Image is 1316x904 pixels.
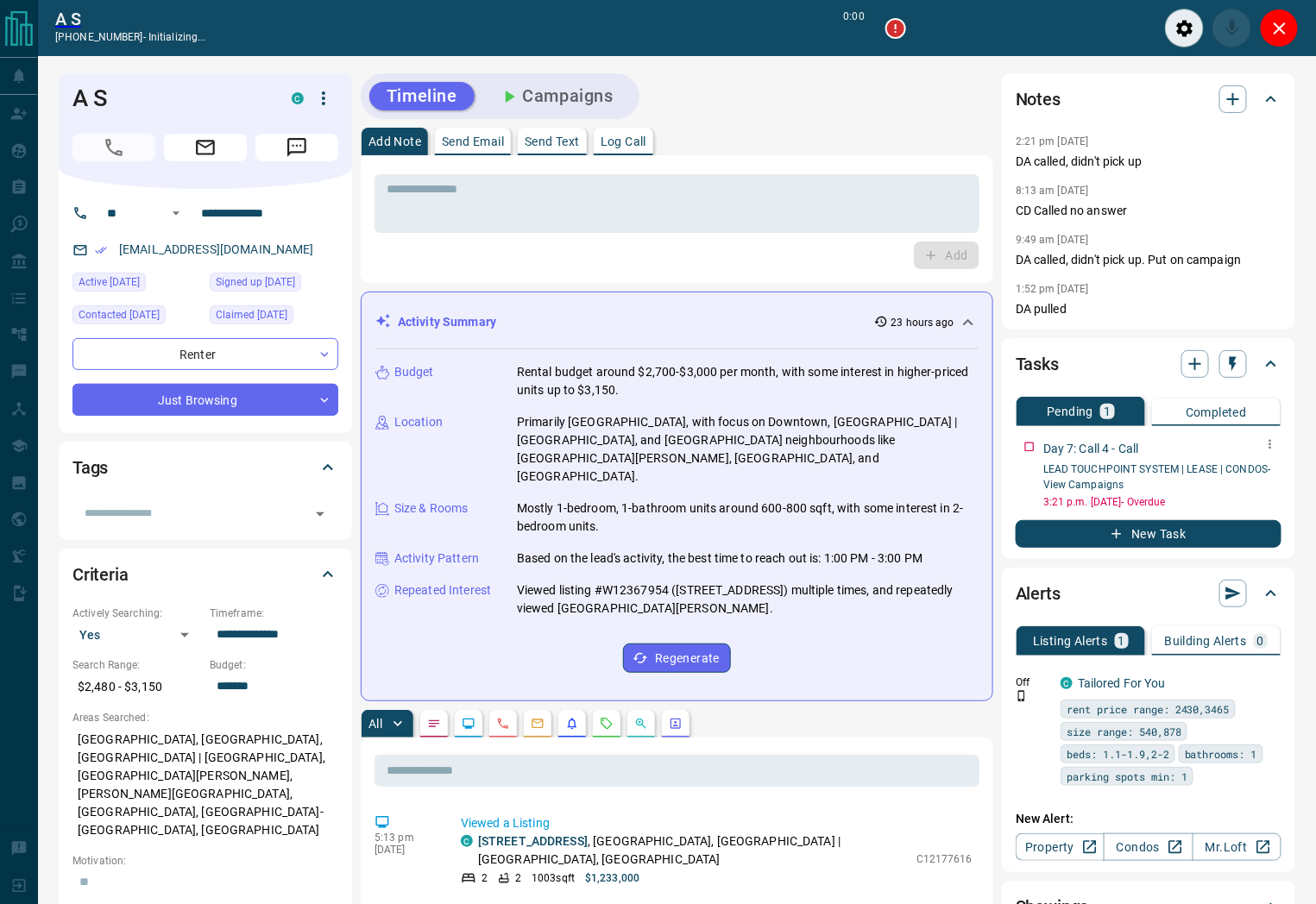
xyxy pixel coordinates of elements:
p: Size & Rooms [394,499,469,518]
p: 2:21 pm [DATE] [1016,135,1089,148]
p: Areas Searched: [72,710,338,725]
p: 9:49 am [DATE] [1016,234,1089,246]
p: Motivation: [72,853,338,869]
div: Just Browsing [72,384,338,416]
div: Notes [1016,78,1281,120]
span: initializing... [148,31,206,43]
div: Mute [1212,9,1251,47]
span: Claimed [DATE] [216,306,287,323]
div: Audio Settings [1165,9,1204,47]
h2: Tasks [1016,350,1059,378]
p: Viewed a Listing [461,814,973,832]
div: Renter [72,338,338,370]
div: condos.ca [292,92,304,104]
p: 5:13 pm [375,832,435,844]
p: Location [394,413,443,431]
p: C12177616 [916,851,973,867]
div: Alerts [1016,573,1281,614]
p: Listing Alerts [1033,635,1108,647]
div: Yes [72,621,201,649]
p: 0:00 [844,9,865,47]
p: Viewed listing #W12367954 ([STREET_ADDRESS]) multiple times, and repeatedly viewed [GEOGRAPHIC_DA... [517,581,979,618]
p: DA called, didn't pick up. Put on campaign [1016,251,1281,269]
svg: Opportunities [634,717,648,731]
a: Property [1016,833,1105,861]
p: Budget [394,363,434,381]
span: Active [DATE] [79,273,140,291]
h2: Alerts [1016,580,1061,607]
p: 2 [482,870,488,886]
p: Off [1016,675,1050,690]
button: Regenerate [623,643,731,673]
a: Tailored For You [1078,676,1166,690]
svg: Emails [531,717,545,731]
p: DA pulled [1016,300,1281,318]
span: Contacted [DATE] [79,306,160,323]
span: size range: 540,878 [1067,723,1181,740]
div: Sat Sep 13 2025 [72,273,201,297]
p: Based on the lead's activity, the best time to reach out is: 1:00 PM - 3:00 PM [517,549,922,568]
span: rent price range: 2430,3465 [1067,700,1230,718]
div: Close [1260,9,1299,47]
div: condos.ca [1061,677,1073,689]
button: New Task [1016,520,1281,548]
p: Pending [1047,405,1093,417]
div: Fri Aug 04 2023 [210,273,338,297]
p: 1 [1104,405,1111,417]
svg: Notes [427,717,441,731]
h1: A S [72,85,266,112]
p: New Alert: [1016,810,1281,828]
svg: Email Verified [95,244,107,256]
div: condos.ca [461,835,473,847]
svg: Calls [496,717,510,731]
button: Open [308,502,332,526]
div: Criteria [72,554,338,595]
button: Campaigns [482,82,631,110]
svg: Listing Alerts [565,717,579,731]
p: All [368,718,382,730]
p: Send Text [525,135,580,148]
span: Signed up [DATE] [216,273,295,291]
p: 23 hours ago [891,315,954,330]
button: Open [166,203,186,223]
p: Actively Searching: [72,606,201,621]
p: Budget: [210,657,338,673]
div: Fri Sep 12 2025 [72,305,201,330]
a: [STREET_ADDRESS] [478,834,588,848]
a: [EMAIL_ADDRESS][DOMAIN_NAME] [119,242,314,256]
a: A S [55,9,206,29]
h2: Notes [1016,85,1061,113]
p: $2,480 - $3,150 [72,673,201,701]
p: Timeframe: [210,606,338,621]
a: LEAD TOUCHPOINT SYSTEM | LEASE | CONDOS- View Campaigns [1043,463,1271,491]
p: CD Called no answer [1016,202,1281,220]
p: Primarily [GEOGRAPHIC_DATA], with focus on Downtown, [GEOGRAPHIC_DATA] | [GEOGRAPHIC_DATA], and [... [517,413,979,486]
span: Message [255,134,338,161]
p: Activity Pattern [394,549,479,568]
p: 1:52 pm [DATE] [1016,283,1089,295]
span: bathrooms: 1 [1185,745,1257,763]
p: Repeated Interest [394,581,491,600]
div: Tasks [1016,343,1281,385]
svg: Lead Browsing Activity [462,717,475,731]
p: 8:13 am [DATE] [1016,185,1089,197]
a: Condos [1104,833,1193,861]
p: Log Call [601,135,646,148]
p: Day 7: Call 4 - Call [1043,440,1139,458]
p: Mostly 1-bedroom, 1-bathroom units around 600-800 sqft, with some interest in 2-bedroom units. [517,499,979,536]
p: , [GEOGRAPHIC_DATA], [GEOGRAPHIC_DATA] | [GEOGRAPHIC_DATA], [GEOGRAPHIC_DATA] [478,832,908,869]
span: beds: 1.1-1.9,2-2 [1067,745,1169,763]
p: 1003 sqft [532,870,575,886]
svg: Push Notification Only [1016,690,1028,702]
p: Add Note [368,135,421,148]
p: Rental budget around $2,700-$3,000 per month, with some interest in higher-priced units up to $3,... [517,363,979,399]
button: Timeline [369,82,475,110]
svg: Requests [600,717,614,731]
p: [GEOGRAPHIC_DATA], [GEOGRAPHIC_DATA], [GEOGRAPHIC_DATA] | [GEOGRAPHIC_DATA], [GEOGRAPHIC_DATA][PE... [72,725,338,844]
p: Send Email [442,135,504,148]
p: Activity Summary [398,313,496,331]
div: Activity Summary23 hours ago [375,306,979,338]
p: $1,233,000 [585,870,639,886]
span: Call [72,134,155,161]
